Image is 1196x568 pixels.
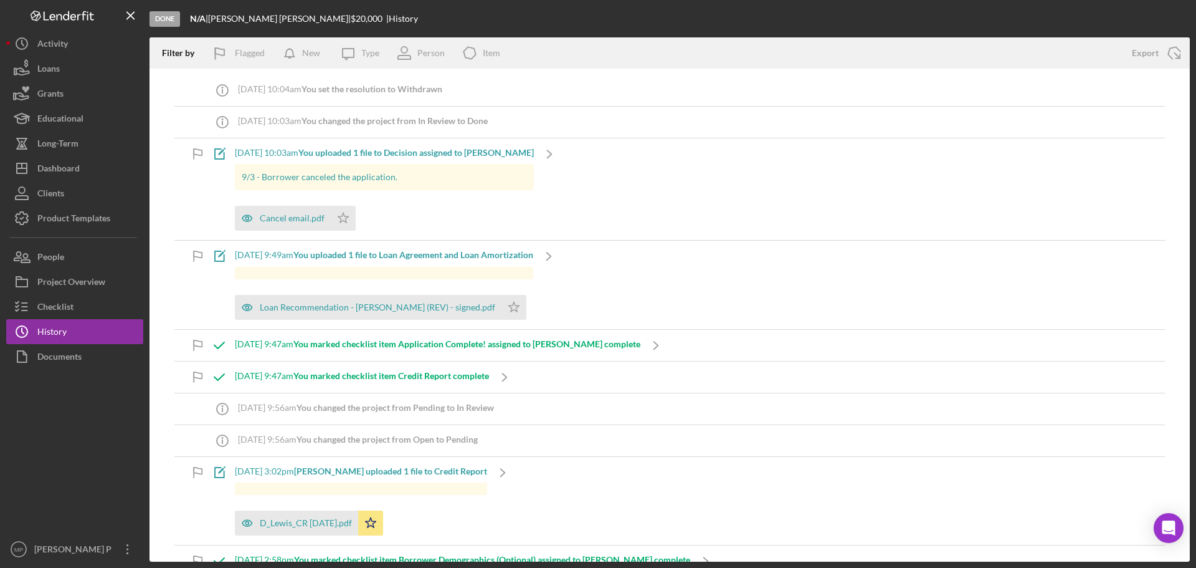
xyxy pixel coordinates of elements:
[37,269,105,297] div: Project Overview
[6,56,143,81] button: Loans
[31,537,112,565] div: [PERSON_NAME] P
[238,84,442,94] div: [DATE] 10:04am
[6,181,143,206] button: Clients
[37,81,64,109] div: Grants
[483,48,500,58] div: Item
[204,330,672,361] a: [DATE] 9:47amYou marked checklist item Application Complete! assigned to [PERSON_NAME] complete
[6,156,143,181] button: Dashboard
[208,14,351,24] div: [PERSON_NAME] [PERSON_NAME] |
[37,294,74,322] div: Checklist
[298,147,534,158] b: You uploaded 1 file to Decision assigned to [PERSON_NAME]
[235,41,265,65] div: Flagged
[301,115,488,126] b: You changed the project from In Review to Done
[235,466,487,476] div: [DATE] 3:02pm
[37,181,64,209] div: Clients
[6,206,143,231] button: Product Templates
[6,344,143,369] button: Documents
[297,434,478,445] b: You changed the project from Open to Pending
[238,435,478,445] div: [DATE] 9:56am
[301,84,442,94] b: You set the resolution to Withdrawn
[204,241,564,329] a: [DATE] 9:49amYou uploaded 1 file to Loan Agreement and Loan AmortizationLoan Recommendation - [PE...
[6,294,143,319] button: Checklist
[204,457,518,545] a: [DATE] 3:02pm[PERSON_NAME] uploaded 1 file to Credit ReportD_Lewis_CR [DATE].pdf
[235,206,356,231] button: Cancel email.pdf
[235,250,533,260] div: [DATE] 9:49am
[235,295,526,320] button: Loan Recommendation - [PERSON_NAME] (REV) - signed.pdf
[37,206,110,234] div: Product Templates
[37,319,67,347] div: History
[386,14,418,24] div: | History
[204,138,565,240] a: [DATE] 10:03amYou uploaded 1 file to Decision assigned to [PERSON_NAME]9/3 - Borrower canceled th...
[235,555,690,565] div: [DATE] 2:58pm
[351,14,386,24] div: $20,000
[204,41,277,65] button: Flagged
[277,41,333,65] button: New
[37,344,82,372] div: Documents
[6,31,143,56] button: Activity
[190,13,206,24] b: N/A
[6,131,143,156] button: Long-Term
[6,269,143,294] button: Project Overview
[235,371,489,381] div: [DATE] 9:47am
[1119,41,1190,65] button: Export
[235,339,640,349] div: [DATE] 9:47am
[238,116,488,126] div: [DATE] 10:03am
[37,244,64,272] div: People
[260,213,325,223] div: Cancel email.pdf
[1154,513,1184,543] div: Open Intercom Messenger
[6,244,143,269] button: People
[6,537,143,562] button: MP[PERSON_NAME] P
[37,56,60,84] div: Loans
[260,302,495,312] div: Loan Recommendation - [PERSON_NAME] (REV) - signed.pdf
[37,131,78,159] div: Long-Term
[361,48,379,58] div: Type
[293,339,640,349] b: You marked checklist item Application Complete! assigned to [PERSON_NAME] complete
[6,319,143,344] button: History
[235,511,383,536] button: D_Lewis_CR [DATE].pdf
[6,106,143,131] button: Educational
[162,48,204,58] div: Filter by
[190,14,208,24] div: |
[260,518,352,528] div: D_Lewis_CR [DATE].pdf
[37,156,80,184] div: Dashboard
[149,11,180,27] div: Done
[294,554,690,565] b: You marked checklist item Borrower Demographics (Optional) assigned to [PERSON_NAME] complete
[204,362,520,393] a: [DATE] 9:47amYou marked checklist item Credit Report complete
[1132,41,1159,65] div: Export
[14,546,23,553] text: MP
[235,148,534,158] div: [DATE] 10:03am
[6,81,143,106] button: Grants
[293,249,533,260] b: You uploaded 1 file to Loan Agreement and Loan Amortization
[302,41,320,65] div: New
[238,403,494,413] div: [DATE] 9:56am
[297,402,494,413] b: You changed the project from Pending to In Review
[37,31,68,59] div: Activity
[242,170,528,184] p: 9/3 - Borrower canceled the application.
[294,466,487,476] b: [PERSON_NAME] uploaded 1 file to Credit Report
[37,106,83,134] div: Educational
[293,370,489,381] b: You marked checklist item Credit Report complete
[417,48,445,58] div: Person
